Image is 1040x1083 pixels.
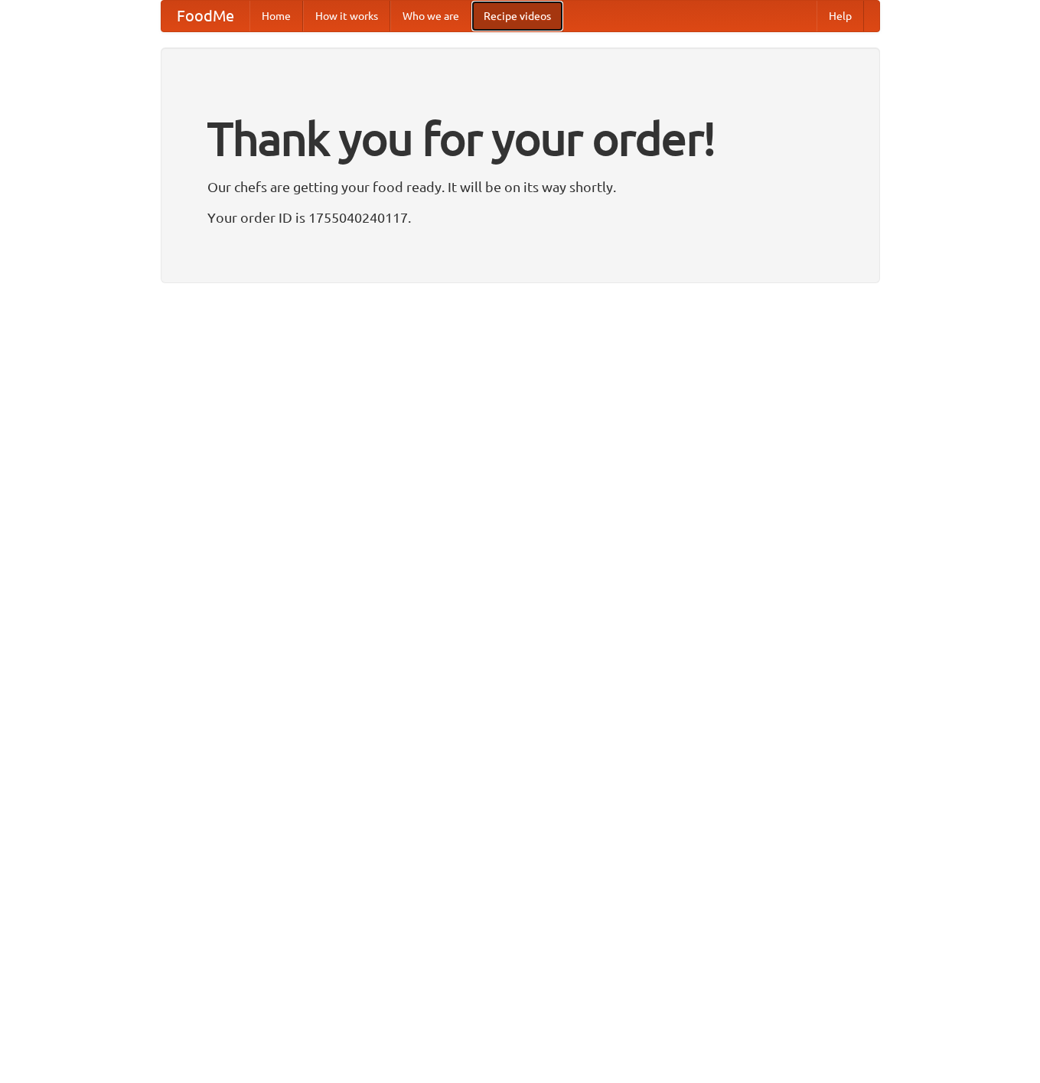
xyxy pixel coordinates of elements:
[207,102,833,175] h1: Thank you for your order!
[249,1,303,31] a: Home
[161,1,249,31] a: FoodMe
[207,206,833,229] p: Your order ID is 1755040240117.
[817,1,864,31] a: Help
[207,175,833,198] p: Our chefs are getting your food ready. It will be on its way shortly.
[390,1,471,31] a: Who we are
[471,1,563,31] a: Recipe videos
[303,1,390,31] a: How it works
